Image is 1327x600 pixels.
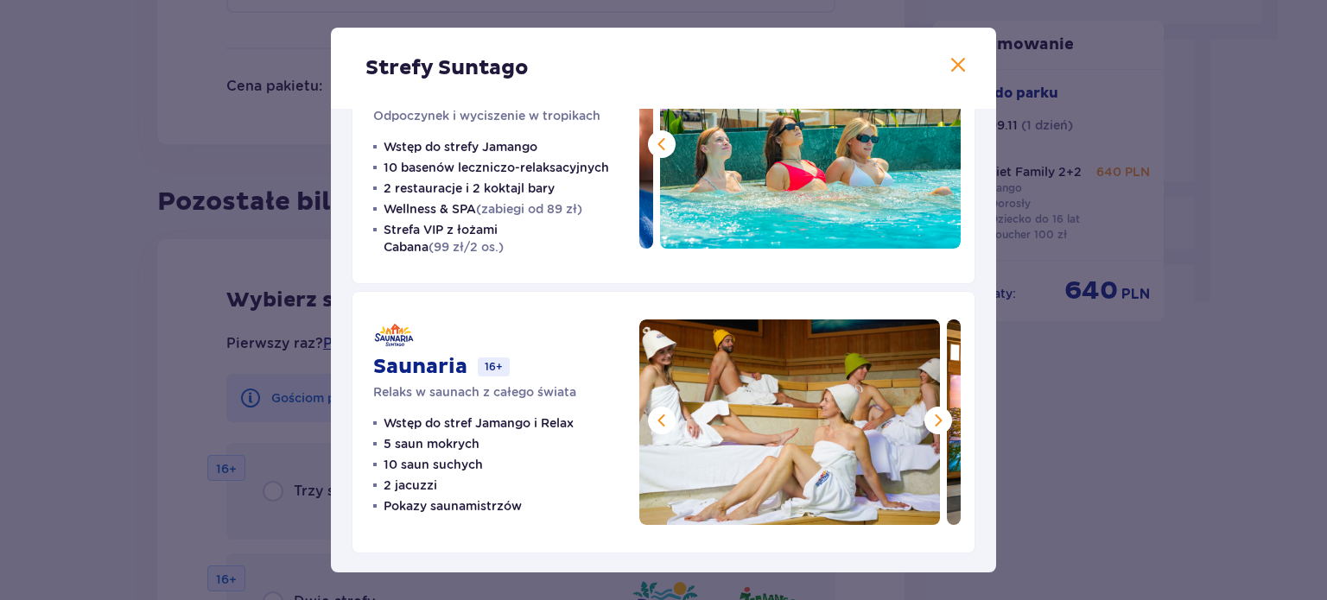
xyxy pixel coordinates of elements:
p: 16+ [478,357,510,376]
p: Wstęp do strefy Jamango [384,138,537,155]
p: Strefa VIP z łożami Cabana [384,221,619,256]
p: 2 restauracje i 2 koktajl bary [384,180,555,197]
p: 5 saun mokrych [384,435,479,452]
p: Odpoczynek i wyciszenie w tropikach [373,107,600,124]
p: 10 basenów leczniczo-relaksacyjnych [384,159,609,176]
p: 2 jacuzzi [384,477,437,494]
p: Strefy Suntago [365,55,529,81]
p: 10 saun suchych [384,456,483,473]
img: Saunaria logo [373,319,415,351]
img: Relax [660,43,961,249]
img: Saunaria [639,319,940,525]
span: (99 zł/2 os.) [429,240,504,254]
p: Saunaria [373,354,467,380]
p: Relaks w saunach z całego świata [373,383,576,401]
p: Wellness & SPA [384,200,582,218]
p: Pokazy saunamistrzów [384,497,522,515]
p: Wstęp do stref Jamango i Relax [384,414,574,432]
span: (zabiegi od 89 zł) [476,202,582,216]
